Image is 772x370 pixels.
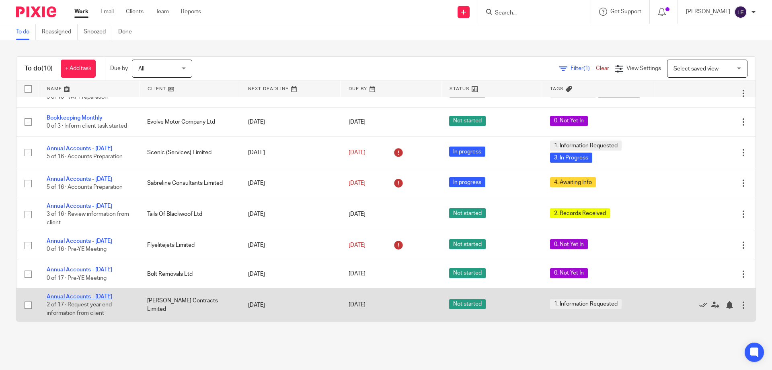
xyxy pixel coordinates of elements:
[47,238,112,244] a: Annual Accounts - [DATE]
[139,169,240,198] td: Sabreline Consultants Limited
[25,64,53,73] h1: To do
[550,116,588,126] span: 0. Not Yet In
[47,294,112,300] a: Annual Accounts - [DATE]
[16,6,56,17] img: Pixie
[139,198,240,231] td: Tails Of Blackwoof Ltd
[550,141,622,151] span: 1. Information Requested
[139,231,240,260] td: Flyelitejets Limited
[449,208,486,218] span: Not started
[349,271,365,277] span: [DATE]
[734,6,747,19] img: svg%3E
[47,95,108,100] span: 3 of 10 · VAT Preparation
[139,288,240,321] td: [PERSON_NAME] Contracts Limited
[349,180,365,186] span: [DATE]
[349,211,365,217] span: [DATE]
[139,136,240,169] td: Scenic (Services) Limited
[349,302,365,308] span: [DATE]
[47,115,103,121] a: Bookkeeping Monthly
[110,64,128,72] p: Due by
[240,169,341,198] td: [DATE]
[240,198,341,231] td: [DATE]
[349,150,365,155] span: [DATE]
[571,66,596,71] span: Filter
[47,302,112,316] span: 2 of 17 · Request year end information from client
[181,8,201,16] a: Reports
[41,65,53,72] span: (10)
[47,176,112,182] a: Annual Accounts - [DATE]
[47,267,112,273] a: Annual Accounts - [DATE]
[349,119,365,125] span: [DATE]
[550,208,610,218] span: 2. Records Received
[449,116,486,126] span: Not started
[449,239,486,249] span: Not started
[550,177,596,187] span: 4. Awaiting Info
[47,146,112,151] a: Annual Accounts - [DATE]
[47,123,127,129] span: 0 of 3 · Inform client task started
[550,268,588,278] span: 0. Not Yet In
[47,203,112,209] a: Annual Accounts - [DATE]
[101,8,114,16] a: Email
[126,8,144,16] a: Clients
[47,185,123,190] span: 5 of 16 · Accounts Preparation
[138,66,144,72] span: All
[240,107,341,136] td: [DATE]
[449,268,486,278] span: Not started
[673,66,719,72] span: Select saved view
[686,8,730,16] p: [PERSON_NAME]
[494,10,567,17] input: Search
[550,299,622,309] span: 1. Information Requested
[699,301,711,309] a: Mark as done
[47,211,129,225] span: 3 of 16 · Review information from client
[47,275,107,281] span: 0 of 17 · Pre-YE Meeting
[240,288,341,321] td: [DATE]
[84,24,112,40] a: Snoozed
[156,8,169,16] a: Team
[139,107,240,136] td: Evolve Motor Company Ltd
[449,147,485,157] span: In progress
[74,8,88,16] a: Work
[42,24,78,40] a: Reassigned
[550,153,592,163] span: 3. In Progress
[610,9,641,14] span: Get Support
[240,136,341,169] td: [DATE]
[626,66,661,71] span: View Settings
[449,177,485,187] span: In progress
[550,87,564,91] span: Tags
[16,24,36,40] a: To do
[240,231,341,260] td: [DATE]
[596,66,609,71] a: Clear
[47,246,107,252] span: 0 of 16 · Pre-YE Meeting
[118,24,138,40] a: Done
[550,239,588,249] span: 0. Not Yet In
[47,154,123,159] span: 5 of 16 · Accounts Preparation
[139,260,240,288] td: Bolt Removals Ltd
[583,66,590,71] span: (1)
[449,299,486,309] span: Not started
[349,242,365,248] span: [DATE]
[61,60,96,78] a: + Add task
[240,260,341,288] td: [DATE]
